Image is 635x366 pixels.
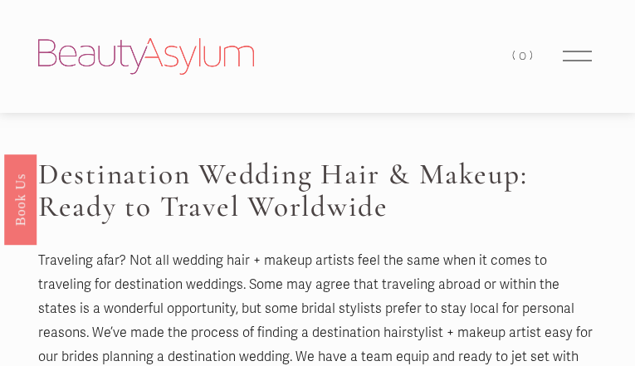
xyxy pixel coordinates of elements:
[38,38,254,75] img: Beauty Asylum | Bridal Hair &amp; Makeup Charlotte &amp; Atlanta
[512,48,519,63] span: (
[4,154,37,244] a: Book Us
[512,45,535,67] a: 0 items in cart
[38,159,597,223] h1: Destination Wedding Hair & Makeup: Ready to Travel Worldwide
[530,48,536,63] span: )
[519,48,530,63] span: 0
